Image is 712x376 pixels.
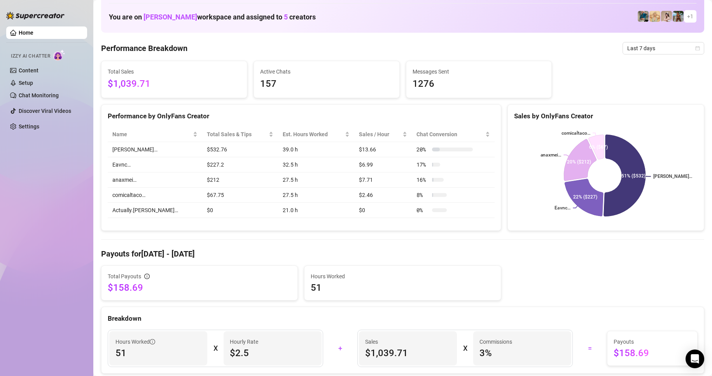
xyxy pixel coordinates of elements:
a: Chat Monitoring [19,92,59,98]
td: 21.0 h [278,203,354,218]
div: X [213,342,217,355]
span: $2.5 [230,347,315,359]
th: Sales / Hour [354,127,412,142]
div: Performance by OnlyFans Creator [108,111,495,121]
span: Total Payouts [108,272,141,281]
span: Hours Worked [311,272,494,281]
td: $0 [354,203,412,218]
span: Total Sales [108,67,241,76]
a: Discover Viral Videos [19,108,71,114]
span: $158.69 [614,347,691,359]
td: Actually.[PERSON_NAME]… [108,203,202,218]
td: anaxmei… [108,172,202,188]
th: Name [108,127,202,142]
th: Chat Conversion [412,127,495,142]
text: [PERSON_NAME]… [653,174,692,179]
span: 1276 [413,77,546,91]
img: logo-BBDzfeDw.svg [6,12,65,19]
span: [PERSON_NAME] [143,13,197,21]
span: calendar [695,46,700,51]
span: Sales / Hour [359,130,401,139]
td: $212 [202,172,278,188]
span: Name [112,130,191,139]
img: Actually.Maria [649,11,660,22]
a: Content [19,67,38,74]
td: 27.5 h [278,172,354,188]
span: $1,039.71 [108,77,241,91]
span: Total Sales & Tips [207,130,267,139]
div: X [463,342,467,355]
td: $532.76 [202,142,278,157]
td: 39.0 h [278,142,354,157]
span: 3 % [479,347,565,359]
text: comicaltaco… [562,130,590,136]
td: Eavnc… [108,157,202,172]
img: AI Chatter [53,49,65,61]
a: Setup [19,80,33,86]
span: $1,039.71 [365,347,451,359]
td: comicaltaco… [108,188,202,203]
text: Eavnc… [555,206,570,211]
span: 17 % [416,160,429,169]
td: [PERSON_NAME]… [108,142,202,157]
span: 5 [284,13,288,21]
td: $0 [202,203,278,218]
span: Payouts [614,337,691,346]
th: Total Sales & Tips [202,127,278,142]
img: anaxmei [661,11,672,22]
span: 51 [311,281,494,294]
a: Settings [19,123,39,130]
span: Active Chats [260,67,393,76]
td: $227.2 [202,157,278,172]
td: 27.5 h [278,188,354,203]
img: Libby [673,11,684,22]
text: anaxmei… [540,152,561,158]
td: 32.5 h [278,157,354,172]
article: Commissions [479,337,512,346]
span: 157 [260,77,393,91]
div: Breakdown [108,313,698,324]
div: Est. Hours Worked [283,130,343,139]
span: Izzy AI Chatter [11,53,50,60]
span: 0 % [416,206,429,214]
span: 16 % [416,176,429,184]
a: Home [19,30,33,36]
h1: You are on workspace and assigned to creators [109,13,316,21]
h4: Performance Breakdown [101,43,187,54]
td: $13.66 [354,142,412,157]
span: 51 [115,347,201,359]
span: Hours Worked [115,337,155,346]
span: Sales [365,337,451,346]
span: info-circle [144,274,150,279]
div: Sales by OnlyFans Creator [514,111,698,121]
h4: Payouts for [DATE] - [DATE] [101,248,704,259]
span: $158.69 [108,281,291,294]
span: + 1 [687,12,693,21]
img: Eavnc [638,11,649,22]
td: $6.99 [354,157,412,172]
td: $67.75 [202,188,278,203]
div: Open Intercom Messenger [686,350,704,368]
span: Chat Conversion [416,130,484,139]
div: = [577,342,602,355]
span: Messages Sent [413,67,546,76]
span: Last 7 days [627,42,700,54]
div: + [328,342,353,355]
td: $2.46 [354,188,412,203]
td: $7.71 [354,172,412,188]
span: 8 % [416,191,429,199]
span: info-circle [150,339,155,344]
span: 20 % [416,145,429,154]
article: Hourly Rate [230,337,258,346]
